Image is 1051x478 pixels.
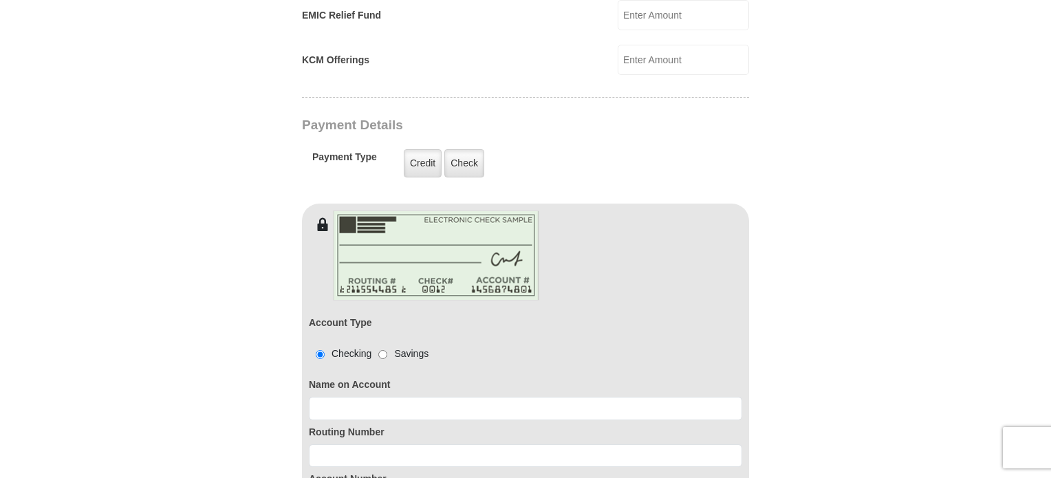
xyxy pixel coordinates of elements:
h5: Payment Type [312,151,377,170]
label: EMIC Relief Fund [302,8,381,23]
div: Checking Savings [309,347,429,361]
input: Enter Amount [618,45,749,75]
h3: Payment Details [302,118,653,133]
label: Routing Number [309,425,742,439]
label: Name on Account [309,378,742,392]
label: KCM Offerings [302,53,369,67]
label: Check [444,149,484,177]
img: check-en.png [333,210,539,301]
label: Account Type [309,316,372,330]
label: Credit [404,149,442,177]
